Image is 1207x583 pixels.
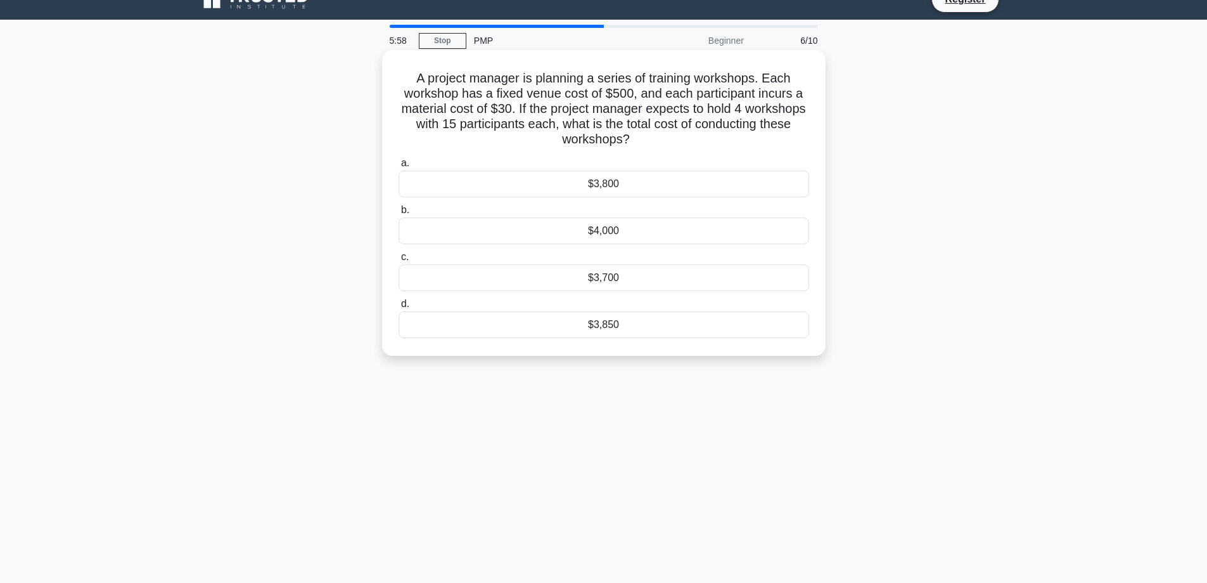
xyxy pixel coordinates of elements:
[399,218,809,244] div: $4,000
[401,204,409,215] span: b.
[401,251,409,262] span: c.
[641,28,751,53] div: Beginner
[466,28,641,53] div: PMP
[382,28,419,53] div: 5:58
[399,265,809,291] div: $3,700
[751,28,826,53] div: 6/10
[401,157,409,168] span: a.
[419,33,466,49] a: Stop
[399,171,809,197] div: $3,800
[397,70,810,148] h5: A project manager is planning a series of training workshops. Each workshop has a fixed venue cos...
[399,311,809,338] div: $3,850
[401,298,409,309] span: d.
